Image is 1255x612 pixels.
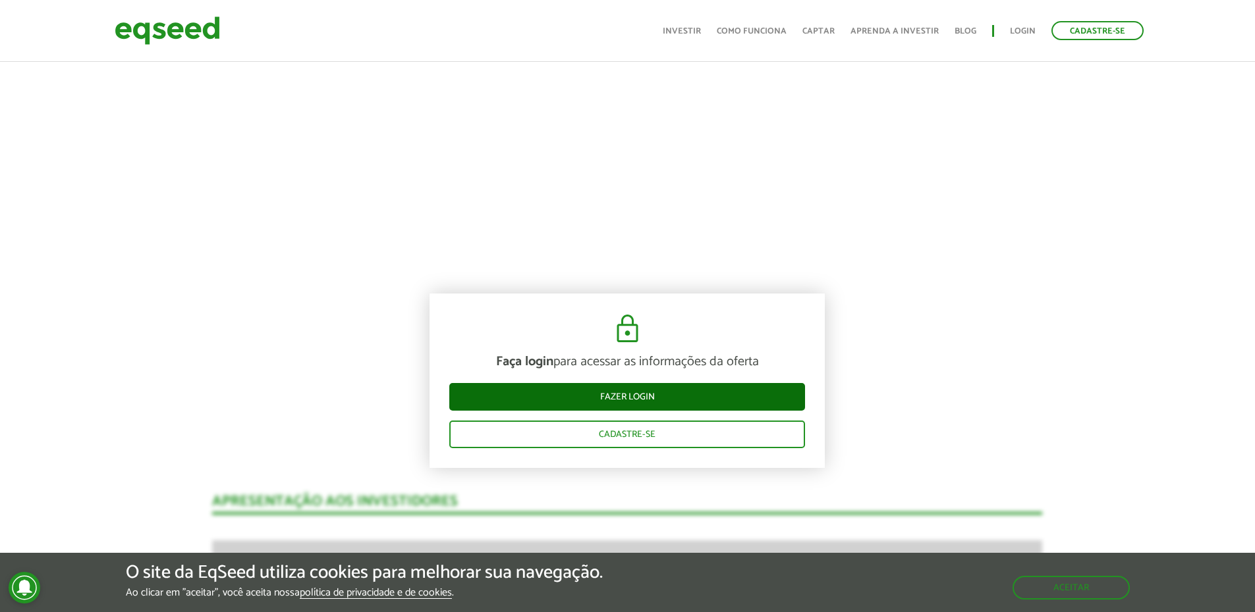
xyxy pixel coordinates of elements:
[449,383,805,411] a: Fazer login
[449,354,805,370] p: para acessar as informações da oferta
[126,586,603,599] p: Ao clicar em "aceitar", você aceita nossa .
[663,27,701,36] a: Investir
[717,27,787,36] a: Como funciona
[1013,576,1130,599] button: Aceitar
[300,588,452,599] a: política de privacidade e de cookies
[611,313,644,345] img: cadeado.svg
[851,27,939,36] a: Aprenda a investir
[1010,27,1036,36] a: Login
[449,421,805,448] a: Cadastre-se
[115,13,220,48] img: EqSeed
[802,27,835,36] a: Captar
[955,27,976,36] a: Blog
[1051,21,1144,40] a: Cadastre-se
[126,563,603,583] h5: O site da EqSeed utiliza cookies para melhorar sua navegação.
[496,351,553,372] strong: Faça login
